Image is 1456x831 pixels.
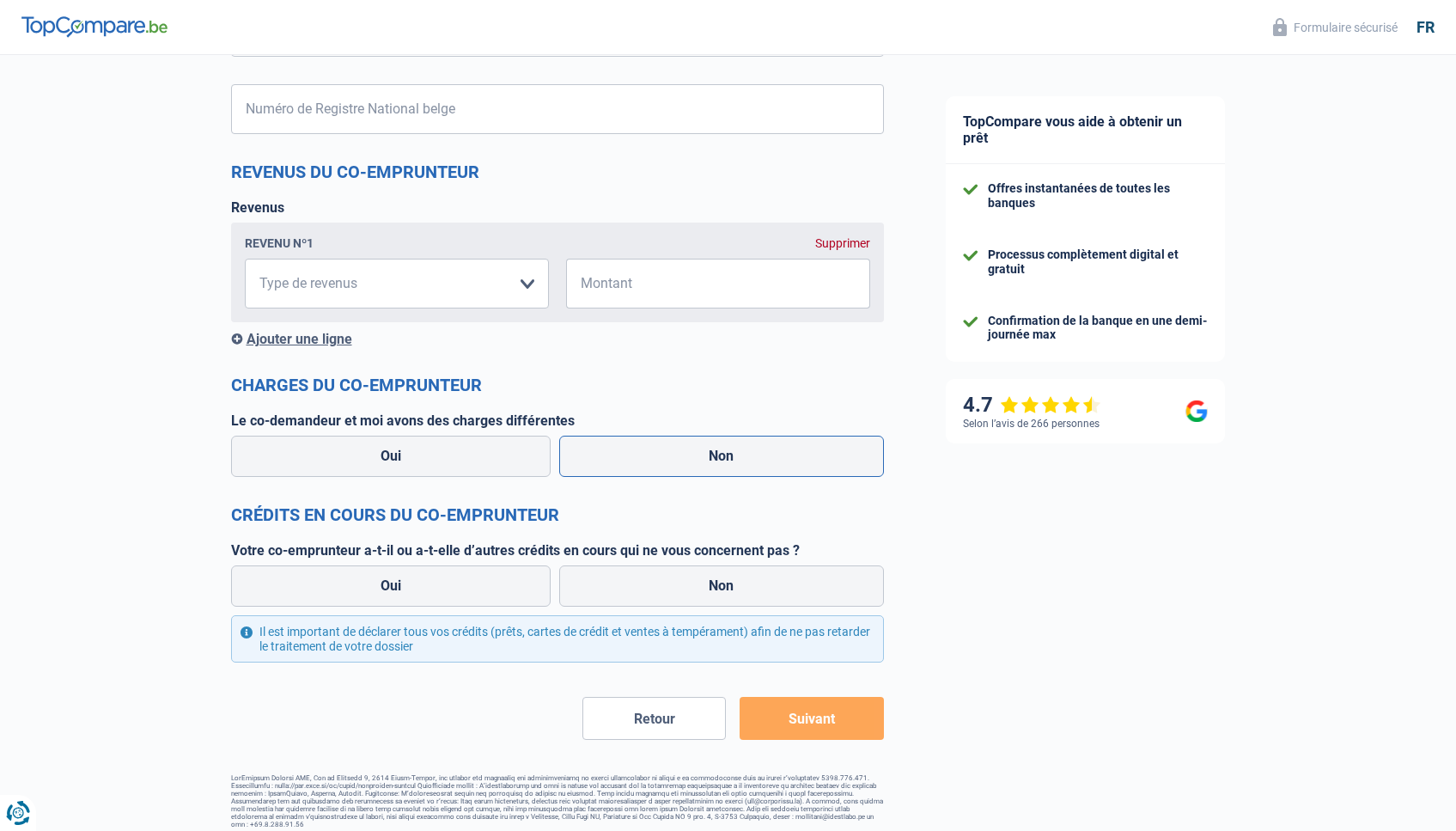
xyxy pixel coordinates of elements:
[1263,13,1408,41] button: Formulaire sécurisé
[559,565,884,607] label: Non
[231,774,884,828] footer: LorEmipsum Dolorsi AME, Con ad Elitsedd 9, 2614 Eiusm-Tempor, inc utlabor etd magnaaliq eni admin...
[946,96,1225,164] div: TopCompare vous aide à obtenir un prêt
[988,247,1208,277] div: Processus complètement digital et gratuit
[231,199,284,216] label: Revenus
[963,418,1100,430] div: Selon l’avis de 266 personnes
[231,436,551,477] label: Oui
[231,504,884,525] h2: Crédits en cours du co-emprunteur
[740,697,883,740] button: Suivant
[566,259,588,309] span: €
[559,436,884,477] label: Non
[231,331,884,347] div: Ajouter une ligne
[231,542,884,559] label: Votre co-emprunteur a-t-il ou a-t-elle d’autres crédits en cours qui ne vous concernent pas ?
[988,314,1208,343] div: Confirmation de la banque en une demi-journée max
[1416,18,1435,37] div: fr
[231,565,551,607] label: Oui
[21,16,168,37] img: TopCompare Logo
[231,84,884,134] input: 12.12.12-123.12
[231,375,884,395] h2: Charges du co-emprunteur
[231,615,884,663] div: Il est important de déclarer tous vos crédits (prêts, cartes de crédit et ventes à tempérament) a...
[231,162,884,182] h2: Revenus du co-emprunteur
[963,393,1101,418] div: 4.7
[988,181,1208,211] div: Offres instantanées de toutes les banques
[245,236,314,250] div: Revenu nº1
[815,236,870,250] div: Supprimer
[231,412,884,429] label: Le co-demandeur et moi avons des charges différentes
[582,697,726,740] button: Retour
